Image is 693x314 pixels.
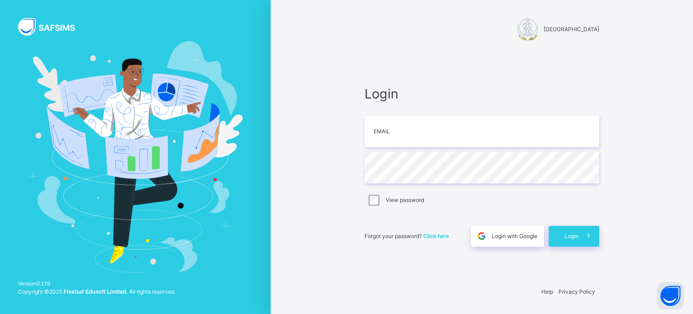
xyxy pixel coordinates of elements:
img: SAFSIMS Logo [18,18,86,36]
span: Forgot your password? [365,233,449,239]
span: Click here [423,233,449,239]
span: Version 0.1.19 [18,280,176,288]
span: Login with Google [492,232,537,240]
span: Login [365,84,599,103]
label: View password [386,196,424,204]
button: Open asap [657,282,684,309]
a: Help [541,288,553,295]
a: Click here [423,233,449,239]
strong: Flexisaf Edusoft Limited. [64,289,128,295]
a: Privacy Policy [559,288,595,295]
img: Hero Image [28,41,243,272]
span: [GEOGRAPHIC_DATA] [544,25,599,33]
img: google.396cfc9801f0270233282035f929180a.svg [476,231,487,241]
span: Copyright © 2025 All rights reserved. [18,288,176,295]
span: Login [564,232,578,240]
